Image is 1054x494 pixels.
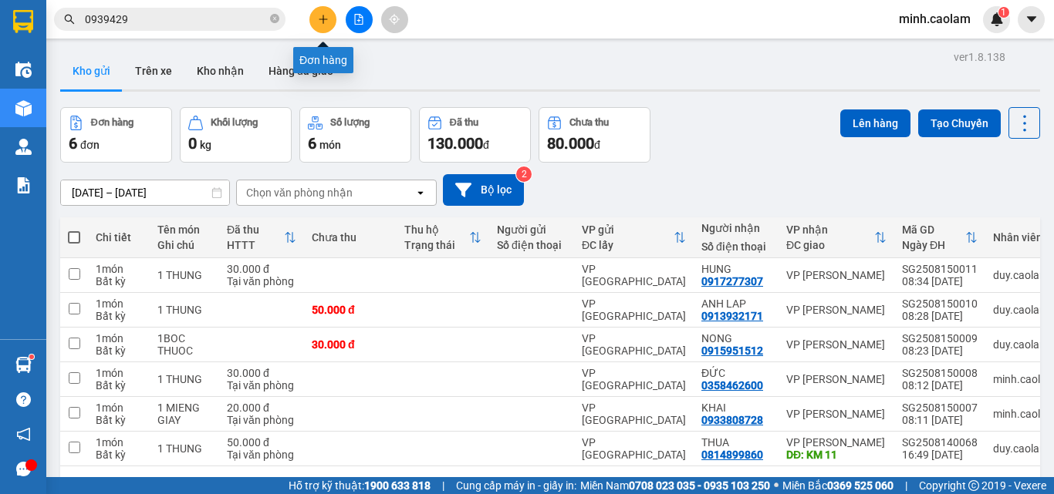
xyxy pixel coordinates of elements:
div: SG2508150009 [902,332,978,344]
span: notification [16,427,31,442]
div: Đã thu [450,117,478,128]
img: solution-icon [15,177,32,193]
div: 08:34 [DATE] [902,275,978,287]
img: warehouse-icon [15,357,32,373]
button: Khối lượng0kg [180,107,292,163]
div: VP [GEOGRAPHIC_DATA] [582,332,686,357]
div: 30.000 đ [312,338,389,351]
div: Bất kỳ [96,449,142,461]
div: 1 món [96,402,142,414]
div: Chưa thu [312,231,389,244]
button: plus [309,6,336,33]
button: file-add [346,6,373,33]
div: VP gửi [582,223,674,236]
div: ANH LAP [701,297,771,310]
div: 16:49 [DATE] [902,449,978,461]
span: 0 [188,134,197,153]
button: aim [381,6,408,33]
span: plus [318,14,329,25]
div: 1 món [96,436,142,449]
div: SG2508150011 [902,263,978,275]
th: Toggle SortBy [894,217,985,258]
div: 1 THUNG [157,304,211,316]
div: Khối lượng [211,117,258,128]
button: Đã thu130.000đ [419,107,531,163]
div: VP [PERSON_NAME] [786,338,887,351]
div: Bất kỳ [96,344,142,357]
div: Người gửi [497,223,566,236]
th: Toggle SortBy [779,217,894,258]
div: Mã GD [902,223,965,236]
div: 0933808728 [701,414,763,426]
strong: 0708 023 035 - 0935 103 250 [629,479,770,492]
span: đ [483,139,489,151]
span: món [319,139,341,151]
button: Trên xe [123,52,184,89]
div: ĐỨC [701,367,771,379]
div: VP [PERSON_NAME] [786,436,887,449]
div: Đã thu [227,223,284,236]
div: VP [GEOGRAPHIC_DATA] [582,297,686,322]
span: search [64,14,75,25]
div: 08:11 [DATE] [902,414,978,426]
sup: 1 [998,7,1009,18]
div: SG2508140068 [902,436,978,449]
span: | [442,477,444,494]
div: VP [PERSON_NAME] [786,304,887,316]
div: 1 MIENG GIAY [157,402,211,426]
div: 0917277307 [701,275,763,287]
div: 1 món [96,367,142,379]
span: caret-down [1025,12,1039,26]
div: 20.000 đ [227,402,296,414]
div: 1 món [96,332,142,344]
div: VP [PERSON_NAME] [786,269,887,281]
th: Toggle SortBy [397,217,489,258]
button: Kho gửi [60,52,123,89]
div: Chọn văn phòng nhận [246,185,353,200]
div: ĐC giao [786,239,874,251]
sup: 2 [516,166,532,182]
div: VP [PERSON_NAME] [786,408,887,420]
div: VP [GEOGRAPHIC_DATA] [582,263,686,287]
div: ĐC lấy [582,239,674,251]
div: Tại văn phòng [227,449,296,461]
strong: 1900 633 818 [364,479,431,492]
div: 0915951512 [701,344,763,357]
div: 50.000 đ [312,304,389,316]
div: SG2508150010 [902,297,978,310]
div: HUNG [701,263,771,275]
div: 0358462600 [701,379,763,392]
button: Lên hàng [840,109,910,137]
th: Toggle SortBy [219,217,304,258]
button: Bộ lọc [443,174,524,206]
span: 80.000 [547,134,594,153]
div: Tên món [157,223,211,236]
div: SG2508150008 [902,367,978,379]
div: 1 món [96,297,142,310]
div: 1 THUNG [157,373,211,385]
div: KHAI [701,402,771,414]
span: minh.caolam [887,9,983,29]
div: 1 THUNG [157,442,211,455]
div: Bất kỳ [96,310,142,322]
span: file-add [353,14,364,25]
div: VP [GEOGRAPHIC_DATA] [582,402,686,426]
button: Tạo Chuyến [918,109,1001,137]
div: Số điện thoại [701,240,771,253]
div: Đơn hàng [91,117,133,128]
img: warehouse-icon [15,62,32,78]
input: Select a date range. [61,180,229,205]
div: Bất kỳ [96,275,142,287]
div: Tại văn phòng [227,275,296,287]
button: Hàng đã giao [256,52,346,89]
div: 50.000 đ [227,436,296,449]
div: VP [GEOGRAPHIC_DATA] [582,367,686,392]
span: close-circle [270,14,279,23]
div: Bất kỳ [96,379,142,392]
span: copyright [968,480,979,491]
button: Đơn hàng6đơn [60,107,172,163]
div: 08:12 [DATE] [902,379,978,392]
span: | [905,477,907,494]
div: Tại văn phòng [227,379,296,392]
div: Người nhận [701,222,771,234]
